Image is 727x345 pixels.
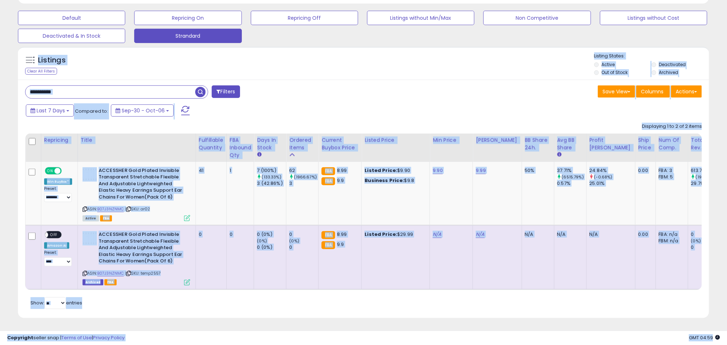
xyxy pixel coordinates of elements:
span: Show: entries [31,299,82,306]
div: 41 [199,167,221,174]
button: Deactivated & In Stock [18,29,125,43]
span: ON [46,168,55,174]
button: Save View [598,85,635,98]
button: Listings without Min/Max [367,11,474,25]
a: Terms of Use [61,334,92,341]
label: Active [602,61,615,67]
span: OFF [48,232,60,238]
span: | SKU: temp2557 [125,270,161,276]
span: FBA [100,215,112,222]
div: FBM: n/a [659,238,683,244]
div: 613.71 [691,167,720,174]
div: [PERSON_NAME] [476,136,519,144]
button: Strandard [134,29,241,43]
b: ACCESSHER Gold Plated Invisible Transparent Stretchable Flexible And Adjustable Lightweighted Ela... [99,231,186,266]
small: Avg BB Share. [557,151,562,158]
div: $9.90 [365,167,424,174]
div: 1 [230,167,249,174]
button: Non Competitive [483,11,591,25]
div: Num of Comp. [659,136,685,151]
button: Listings without Cost [600,11,707,25]
div: FBA: n/a [659,231,683,238]
div: 3 (42.86%) [257,180,286,187]
div: Preset: [44,250,72,266]
div: seller snap | | [7,335,125,341]
div: BB Share 24h. [525,136,551,151]
a: 9.99 [476,167,486,174]
a: B07J3NZNMC [97,270,124,276]
button: Repricing On [134,11,241,25]
div: Amazon AI [44,242,69,249]
div: 7 (100%) [257,167,286,174]
span: | SKU: ar02 [125,206,150,212]
div: Fulfillable Quantity [199,136,224,151]
div: ASIN: [83,231,190,284]
span: 8.99 [337,167,347,174]
small: FBA [322,241,335,249]
b: Business Price: [365,177,404,184]
div: 0.57% [557,180,586,187]
div: 0 [691,231,720,238]
span: OFF [61,168,72,174]
div: 29.79 [691,180,720,187]
div: Title [81,136,193,144]
small: (133.33%) [262,174,281,180]
div: Avg BB Share [557,136,583,151]
img: 31-NdvrrYjL._SL40_.jpg [83,167,97,182]
div: ASIN: [83,167,190,220]
span: 8.99 [337,231,347,238]
span: Listings that have been deleted from Seller Central [83,279,103,285]
button: Sep-30 - Oct-06 [111,104,174,117]
div: 0 (0%) [257,244,286,251]
small: (1960.12%) [696,174,718,180]
div: Profit [PERSON_NAME] [590,136,632,151]
small: (0%) [691,238,701,244]
div: Ordered Items [289,136,315,151]
b: Listed Price: [365,167,397,174]
span: Columns [641,88,663,95]
div: Min Price [433,136,470,144]
button: Filters [212,85,240,98]
h5: Listings [38,55,66,65]
a: B07J3NZNMC [97,206,124,212]
a: N/A [433,231,441,238]
small: FBA [322,231,335,239]
div: 62 [289,167,318,174]
div: Days In Stock [257,136,283,151]
div: Total Rev. [691,136,717,151]
div: 0.00 [638,167,650,174]
b: ACCESSHER Gold Plated Invisible Transparent Stretchable Flexible And Adjustable Lightweighted Ela... [99,167,186,202]
div: Repricing [44,136,75,144]
small: FBA [322,167,335,175]
label: Deactivated [659,61,686,67]
div: N/A [557,231,581,238]
div: 25.01% [590,180,635,187]
span: FBA [104,279,117,285]
div: Displaying 1 to 2 of 2 items [642,123,702,130]
span: Compared to: [75,108,108,115]
small: (6515.79%) [562,174,584,180]
a: Privacy Policy [93,334,125,341]
div: $9.8 [365,177,424,184]
div: Win BuyBox * [44,178,72,185]
p: Listing States: [594,53,709,60]
div: $29.99 [365,231,424,238]
div: Listed Price [365,136,427,144]
div: N/A [525,231,549,238]
button: Repricing Off [251,11,358,25]
span: All listings currently available for purchase on Amazon [83,215,99,222]
div: FBA: 3 [659,167,683,174]
div: 24.84% [590,167,635,174]
a: N/A [476,231,484,238]
small: Days In Stock. [257,151,261,158]
img: 31-NdvrrYjL._SL40_.jpg [83,231,97,246]
span: 9.9 [337,177,344,184]
span: Last 7 Days [37,107,65,114]
div: FBM: 5 [659,174,683,180]
label: Archived [659,69,678,75]
button: Last 7 Days [26,104,74,117]
div: Ship Price [638,136,653,151]
div: Clear All Filters [25,68,57,75]
small: (0%) [257,238,267,244]
div: 0.00 [638,231,650,238]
